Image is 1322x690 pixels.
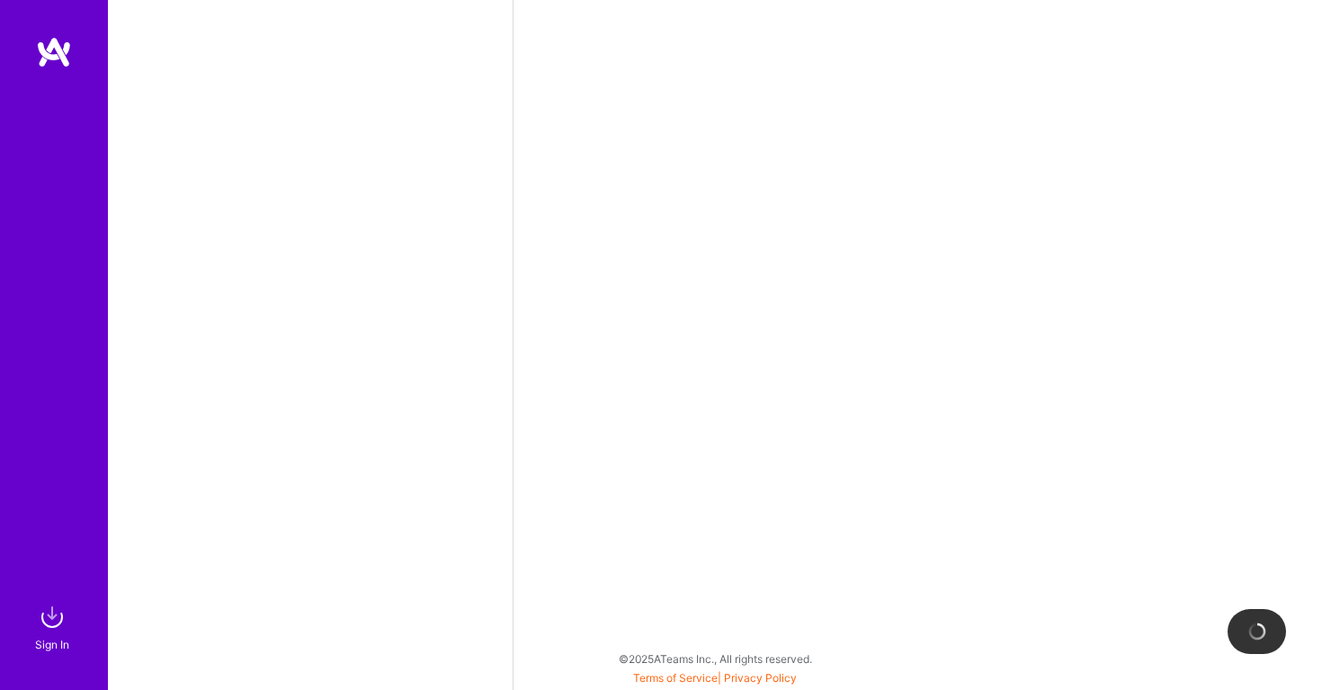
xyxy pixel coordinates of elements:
div: © 2025 ATeams Inc., All rights reserved. [108,636,1322,681]
a: Privacy Policy [724,671,797,685]
a: Terms of Service [633,671,718,685]
a: sign inSign In [38,599,70,654]
img: logo [36,36,72,68]
img: loading [1245,619,1270,644]
div: Sign In [35,635,69,654]
span: | [633,671,797,685]
img: sign in [34,599,70,635]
